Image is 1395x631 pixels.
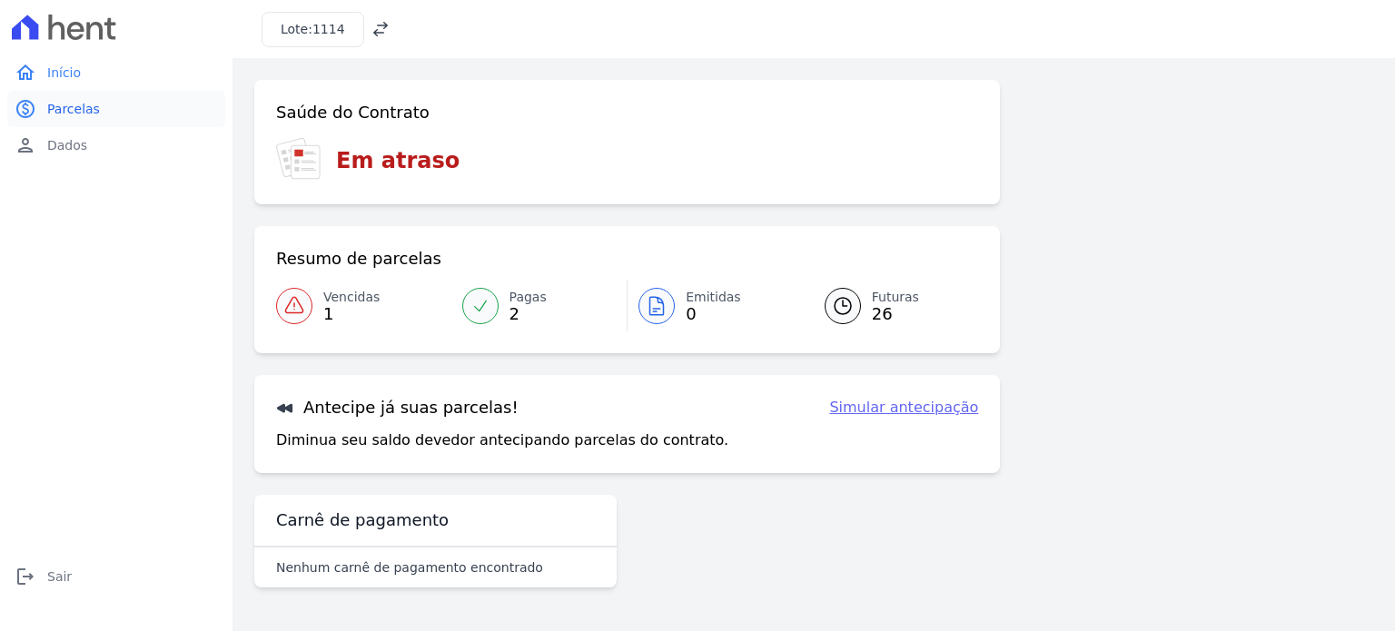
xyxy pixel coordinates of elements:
span: Emitidas [686,288,741,307]
h3: Carnê de pagamento [276,509,449,531]
span: Parcelas [47,100,100,118]
a: Vencidas 1 [276,281,451,331]
p: Diminua seu saldo devedor antecipando parcelas do contrato. [276,429,728,451]
a: Futuras 26 [803,281,979,331]
span: 1 [323,307,380,321]
span: Sair [47,567,72,586]
i: person [15,134,36,156]
span: 1114 [312,22,345,36]
a: personDados [7,127,225,163]
span: 0 [686,307,741,321]
span: 26 [872,307,919,321]
a: homeInício [7,54,225,91]
span: Vencidas [323,288,380,307]
span: Futuras [872,288,919,307]
h3: Em atraso [336,144,460,177]
span: Pagas [510,288,547,307]
a: Pagas 2 [451,281,628,331]
h3: Saúde do Contrato [276,102,430,123]
span: Dados [47,136,87,154]
span: Início [47,64,81,82]
a: logoutSair [7,558,225,595]
h3: Lote: [281,20,345,39]
i: logout [15,566,36,587]
h3: Resumo de parcelas [276,248,441,270]
a: Simular antecipação [829,397,978,419]
h3: Antecipe já suas parcelas! [276,397,519,419]
a: paidParcelas [7,91,225,127]
p: Nenhum carnê de pagamento encontrado [276,558,543,577]
a: Emitidas 0 [628,281,803,331]
span: 2 [510,307,547,321]
i: home [15,62,36,84]
i: paid [15,98,36,120]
